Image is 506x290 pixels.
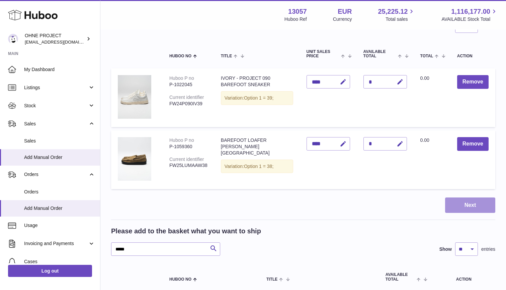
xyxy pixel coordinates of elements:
span: entries [481,246,495,252]
span: Sales [24,121,88,127]
a: 25,225.12 Total sales [378,7,415,22]
div: FW25LUMAAW38 [169,162,207,169]
strong: 13057 [288,7,307,16]
span: AVAILABLE Total [363,50,397,58]
img: support@ohneproject.com [8,34,18,44]
span: AVAILABLE Stock Total [441,16,498,22]
span: Orders [24,189,95,195]
button: Remove [457,137,489,151]
label: Show [439,246,452,252]
a: Log out [8,265,92,277]
div: Huboo Ref [284,16,307,22]
img: IVORY - PROJECT 090 BAREFOOT SNEAKER [118,75,151,119]
span: AVAILABLE Total [386,273,415,281]
span: Add Manual Order [24,205,95,212]
span: Huboo no [169,277,191,282]
th: Action [432,266,495,288]
img: BAREFOOT LOAFER LUMA AMBERWOOD [118,137,151,181]
h2: Please add to the basket what you want to ship [111,227,261,236]
div: Currency [333,16,352,22]
strong: EUR [338,7,352,16]
div: Action [457,54,489,58]
div: Current identifier [169,157,204,162]
span: Option 1 = 39; [244,95,273,101]
span: Orders [24,171,88,178]
span: 0.00 [420,75,429,81]
span: Add Manual Order [24,154,95,161]
span: My Dashboard [24,66,95,73]
span: Title [221,54,232,58]
span: Invoicing and Payments [24,240,88,247]
div: OHNE PROJECT [25,33,85,45]
span: Total sales [386,16,415,22]
div: P-1022045 [169,81,207,88]
td: IVORY - PROJECT 090 BAREFOOT SNEAKER [214,68,300,127]
span: 25,225.12 [378,7,408,16]
span: Listings [24,84,88,91]
div: FW24P090IV39 [169,101,207,107]
span: Stock [24,103,88,109]
div: Huboo P no [169,137,194,143]
span: Total [420,54,433,58]
button: Next [445,197,495,213]
span: Option 1 = 38; [244,164,273,169]
span: Unit Sales Price [307,50,340,58]
button: Remove [457,75,489,89]
div: P-1059360 [169,143,207,150]
span: Title [266,277,277,282]
span: [EMAIL_ADDRESS][DOMAIN_NAME] [25,39,98,45]
div: Huboo P no [169,75,194,81]
div: Variation: [221,160,293,173]
div: Current identifier [169,95,204,100]
a: 1,116,177.00 AVAILABLE Stock Total [441,7,498,22]
div: Variation: [221,91,293,105]
td: BAREFOOT LOAFER [PERSON_NAME][GEOGRAPHIC_DATA] [214,130,300,189]
span: Huboo no [169,54,191,58]
span: 0.00 [420,137,429,143]
span: Cases [24,258,95,265]
span: 1,116,177.00 [451,7,490,16]
span: Usage [24,222,95,229]
span: Sales [24,138,95,144]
